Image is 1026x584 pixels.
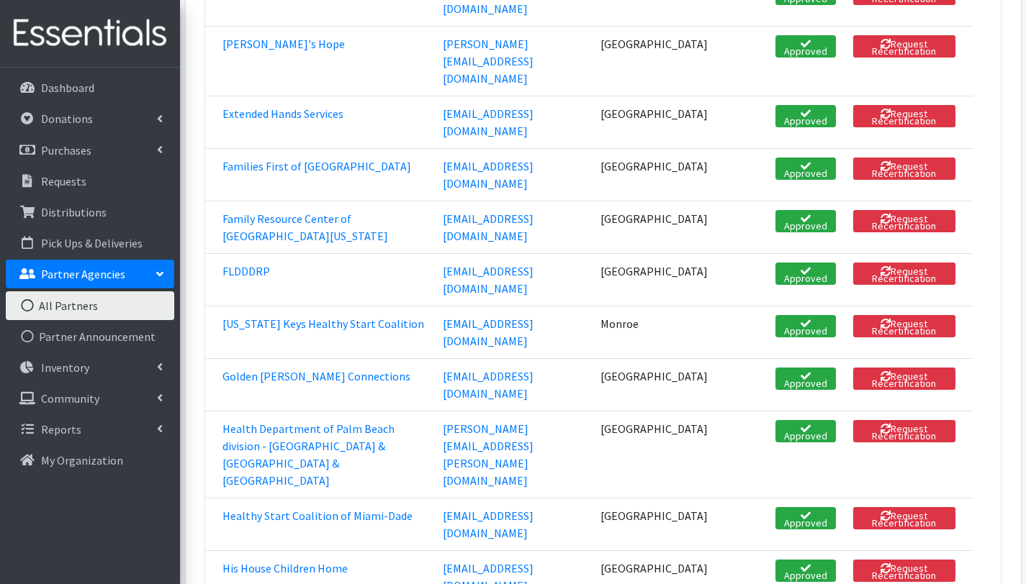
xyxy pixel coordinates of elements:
a: [EMAIL_ADDRESS][DOMAIN_NAME] [443,316,534,348]
a: Approved [775,263,836,285]
button: Request Recertification [853,158,955,180]
button: Request Recertification [853,368,955,390]
a: Approved [775,368,836,390]
td: [GEOGRAPHIC_DATA] [592,26,716,96]
p: Pick Ups & Deliveries [41,236,143,250]
p: Partner Agencies [41,267,125,281]
a: Requests [6,167,174,196]
td: Monroe [592,306,716,358]
a: Approved [775,560,836,582]
a: FLDDDRP [222,264,270,278]
a: Families First of [GEOGRAPHIC_DATA] [222,159,411,173]
a: Partner Agencies [6,260,174,288]
a: [PERSON_NAME]'s Hope [222,37,345,51]
a: Dashboard [6,73,174,102]
p: Requests [41,174,86,188]
a: Golden [PERSON_NAME] Connections [222,369,410,383]
a: [EMAIL_ADDRESS][DOMAIN_NAME] [443,264,534,296]
a: [PERSON_NAME][EMAIL_ADDRESS][PERSON_NAME][DOMAIN_NAME] [443,421,534,488]
a: Partner Announcement [6,322,174,351]
a: [US_STATE] Keys Healthy Start Coalition [222,316,424,331]
a: Reports [6,415,174,444]
button: Request Recertification [853,560,955,582]
a: [EMAIL_ADDRESS][DOMAIN_NAME] [443,508,534,540]
a: [EMAIL_ADDRESS][DOMAIN_NAME] [443,369,534,401]
a: Community [6,384,174,413]
td: [GEOGRAPHIC_DATA] [592,411,716,498]
button: Request Recertification [853,210,955,232]
a: All Partners [6,291,174,320]
td: [GEOGRAPHIC_DATA] [592,358,716,411]
img: HumanEssentials [6,9,174,58]
a: Distributions [6,198,174,227]
td: [GEOGRAPHIC_DATA] [592,498,716,550]
td: [GEOGRAPHIC_DATA] [592,148,716,201]
p: Donations [41,111,93,126]
p: Distributions [41,205,107,219]
button: Request Recertification [853,315,955,337]
button: Request Recertification [853,35,955,58]
button: Request Recertification [853,105,955,127]
a: Approved [775,105,836,127]
button: Request Recertification [853,420,955,442]
p: Purchases [41,143,91,158]
p: Reports [41,422,81,437]
button: Request Recertification [853,507,955,529]
a: Approved [775,35,836,58]
a: [PERSON_NAME][EMAIL_ADDRESS][DOMAIN_NAME] [443,37,534,86]
a: Family Resource Center of [GEOGRAPHIC_DATA][US_STATE] [222,211,388,243]
a: Purchases [6,136,174,165]
td: [GEOGRAPHIC_DATA] [592,253,716,306]
a: Healthy Start Coalition of Miami-Dade [222,508,413,523]
a: Approved [775,420,836,442]
p: Inventory [41,360,89,375]
a: [EMAIL_ADDRESS][DOMAIN_NAME] [443,159,534,191]
a: [EMAIL_ADDRESS][DOMAIN_NAME] [443,106,534,138]
a: Inventory [6,353,174,382]
a: Approved [775,315,836,337]
a: [EMAIL_ADDRESS][DOMAIN_NAME] [443,211,534,243]
p: Dashboard [41,81,94,95]
td: [GEOGRAPHIC_DATA] [592,201,716,253]
p: Community [41,391,99,406]
a: Pick Ups & Deliveries [6,229,174,257]
a: Health Department of Palm Beach division - [GEOGRAPHIC_DATA] & [GEOGRAPHIC_DATA] & [GEOGRAPHIC_DATA] [222,421,395,488]
a: Extended Hands Services [222,106,343,121]
a: My Organization [6,446,174,475]
button: Request Recertification [853,263,955,285]
a: Approved [775,158,836,180]
p: My Organization [41,453,123,467]
td: [GEOGRAPHIC_DATA] [592,96,716,148]
a: Approved [775,210,836,232]
a: His House Children Home [222,561,348,575]
a: Approved [775,507,836,529]
a: Donations [6,104,174,133]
